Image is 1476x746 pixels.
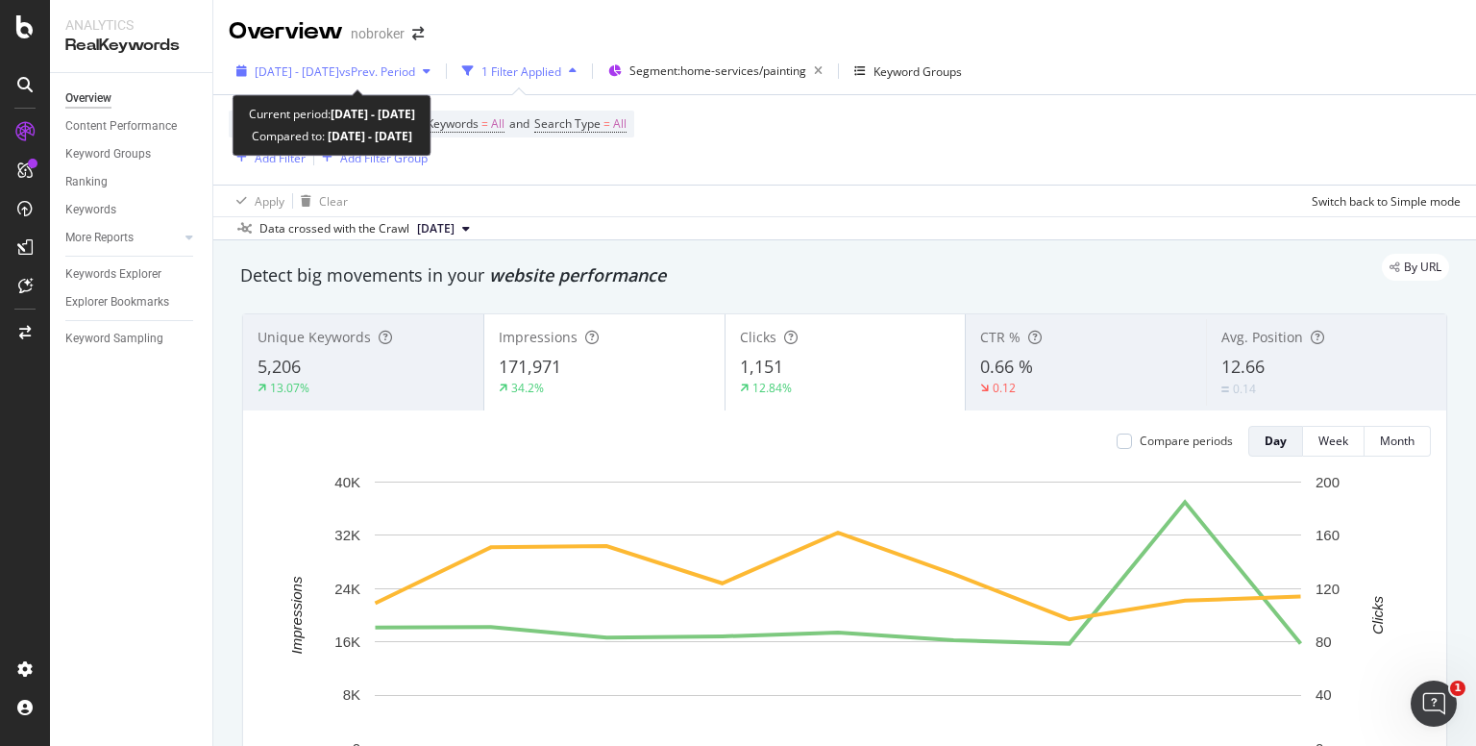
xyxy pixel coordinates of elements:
span: Clicks [740,328,776,346]
span: 1,151 [740,355,783,378]
span: Segment: home-services/painting [629,62,806,79]
div: Keywords [65,200,116,220]
span: vs Prev. Period [339,63,415,80]
div: 13.07% [270,380,309,396]
button: 1 Filter Applied [455,56,584,87]
text: Clicks [1369,595,1386,634]
span: = [603,115,610,132]
div: Month [1380,433,1414,449]
span: Search Type [534,115,601,132]
img: Equal [1221,386,1229,392]
b: [DATE] - [DATE] [331,106,415,122]
div: RealKeywords [65,35,197,57]
text: 8K [343,686,360,703]
span: By URL [1404,261,1441,273]
a: Keyword Sampling [65,329,199,349]
span: Impressions [499,328,578,346]
text: 80 [1316,634,1332,650]
text: 40K [334,474,360,490]
div: Week [1318,433,1348,449]
a: Ranking [65,172,199,192]
span: [DATE] - [DATE] [255,63,339,80]
div: Explorer Bookmarks [65,292,169,312]
span: 5,206 [258,355,301,378]
div: 12.84% [752,380,792,396]
div: Overview [229,15,343,48]
div: Compared to: [252,125,412,147]
div: Data crossed with the Crawl [259,220,409,237]
div: Keyword Groups [65,144,151,164]
span: 0.66 % [980,355,1033,378]
a: Explorer Bookmarks [65,292,199,312]
div: Keyword Sampling [65,329,163,349]
div: Add Filter Group [340,150,428,166]
div: Apply [255,193,284,210]
span: 2025 Aug. 4th [417,220,455,237]
text: 200 [1316,474,1340,490]
span: Avg. Position [1221,328,1303,346]
div: 1 Filter Applied [481,63,561,80]
div: Keywords Explorer [65,264,161,285]
span: 12.66 [1221,355,1265,378]
button: [DATE] [409,217,478,240]
div: arrow-right-arrow-left [412,27,424,40]
div: More Reports [65,228,134,248]
a: Keywords [65,200,199,220]
div: Add Filter [255,150,306,166]
a: Keywords Explorer [65,264,199,285]
div: Clear [319,193,348,210]
button: Day [1248,426,1303,457]
text: 120 [1316,581,1340,597]
button: Add Filter Group [314,146,428,169]
a: More Reports [65,228,180,248]
button: Add Filter [229,146,306,169]
div: Keyword Groups [873,63,962,80]
button: Switch back to Simple mode [1304,186,1461,216]
button: Week [1303,426,1365,457]
span: 1 [1450,681,1465,696]
span: = [481,115,488,132]
a: Keyword Groups [65,144,199,164]
div: Current period: [249,103,415,125]
b: [DATE] - [DATE] [325,128,412,144]
span: Keywords [427,115,479,132]
span: CTR % [980,328,1021,346]
div: Compare periods [1140,433,1233,449]
text: Impressions [288,576,305,654]
a: Content Performance [65,116,199,137]
span: Unique Keywords [258,328,371,346]
text: 16K [334,634,360,650]
div: legacy label [1382,254,1449,281]
button: Clear [293,186,348,216]
text: 24K [334,581,360,597]
span: and [509,115,529,132]
a: Overview [65,88,199,109]
div: Switch back to Simple mode [1312,193,1461,210]
button: Apply [229,186,284,216]
text: 40 [1316,686,1332,703]
div: 0.14 [1233,381,1256,397]
text: 160 [1316,527,1340,543]
div: Content Performance [65,116,177,137]
div: 0.12 [993,380,1016,396]
button: Month [1365,426,1431,457]
div: Day [1265,433,1287,449]
span: All [491,111,504,137]
div: Ranking [65,172,108,192]
div: Analytics [65,15,197,35]
button: Keyword Groups [847,56,970,87]
button: [DATE] - [DATE]vsPrev. Period [229,56,438,87]
div: Overview [65,88,111,109]
button: Segment:home-services/painting [601,56,830,87]
span: 171,971 [499,355,561,378]
iframe: Intercom live chat [1411,681,1457,727]
div: 34.2% [511,380,544,396]
text: 32K [334,527,360,543]
div: nobroker [351,24,405,43]
span: All [613,111,627,137]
